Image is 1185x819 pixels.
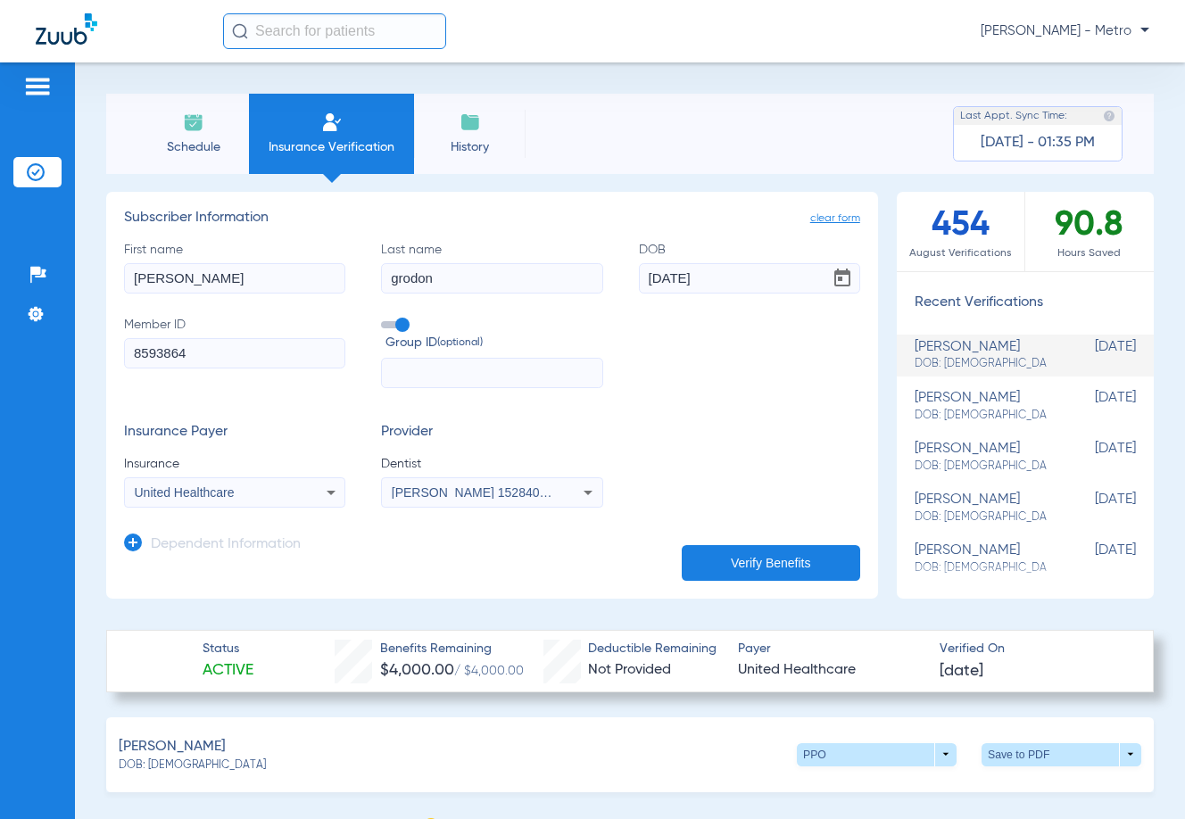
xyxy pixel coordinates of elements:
h3: Insurance Payer [124,424,345,442]
span: [PERSON_NAME] - Metro [981,22,1149,40]
span: [DATE] [1047,542,1136,575]
div: 90.8 [1025,192,1154,271]
div: [PERSON_NAME] [915,492,1047,525]
button: Verify Benefits [682,545,860,581]
label: First name [124,241,345,294]
input: Member ID [124,338,345,368]
span: United Healthcare [135,485,235,500]
span: History [427,138,512,156]
span: Benefits Remaining [380,640,524,658]
button: PPO [797,743,957,766]
span: Hours Saved [1025,244,1154,262]
span: Dentist [381,455,602,473]
input: DOBOpen calendar [639,263,860,294]
label: Member ID [124,316,345,389]
span: Payer [738,640,924,658]
span: Active [203,659,253,682]
div: [PERSON_NAME] [915,339,1047,372]
span: [DATE] - 01:35 PM [981,134,1095,152]
span: DOB: [DEMOGRAPHIC_DATA] [915,408,1047,424]
span: $4,000.00 [380,662,454,678]
img: Search Icon [232,23,248,39]
div: 454 [897,192,1025,271]
span: DOB: [DEMOGRAPHIC_DATA] [915,356,1047,372]
span: clear form [810,210,860,227]
img: hamburger-icon [23,76,52,97]
span: Status [203,640,253,658]
span: [DATE] [1047,492,1136,525]
button: Open calendar [825,261,860,296]
div: [PERSON_NAME] [915,390,1047,423]
span: [DATE] [940,660,983,682]
h3: Recent Verifications [897,294,1154,312]
span: DOB: [DEMOGRAPHIC_DATA] [119,758,266,774]
input: Last name [381,263,602,294]
span: [PERSON_NAME] [119,736,226,758]
span: Not Provided [588,663,671,677]
h3: Dependent Information [151,536,301,554]
span: Verified On [940,640,1125,658]
small: (optional) [437,334,483,352]
span: DOB: [DEMOGRAPHIC_DATA] [915,459,1047,475]
iframe: Chat Widget [1096,733,1185,819]
div: [PERSON_NAME] [915,542,1047,575]
button: Save to PDF [982,743,1141,766]
label: Last name [381,241,602,294]
span: Insurance Verification [262,138,401,156]
span: / $4,000.00 [454,665,524,677]
div: [PERSON_NAME] [915,441,1047,474]
span: August Verifications [897,244,1024,262]
h3: Subscriber Information [124,210,860,227]
span: Group ID [385,334,602,352]
span: Schedule [151,138,236,156]
span: [DATE] [1047,390,1136,423]
img: History [460,112,481,133]
span: [DATE] [1047,339,1136,372]
img: last sync help info [1103,110,1115,122]
h3: Provider [381,424,602,442]
span: Insurance [124,455,345,473]
img: Manual Insurance Verification [321,112,343,133]
input: Search for patients [223,13,446,49]
span: Last Appt. Sync Time: [960,107,1067,125]
span: DOB: [DEMOGRAPHIC_DATA] [915,509,1047,525]
img: Schedule [183,112,204,133]
span: [DATE] [1047,441,1136,474]
img: Zuub Logo [36,13,97,45]
span: DOB: [DEMOGRAPHIC_DATA] [915,560,1047,576]
span: Deductible Remaining [588,640,717,658]
label: DOB [639,241,860,294]
input: First name [124,263,345,294]
span: United Healthcare [738,659,924,682]
span: [PERSON_NAME] 1528407517 [392,485,568,500]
